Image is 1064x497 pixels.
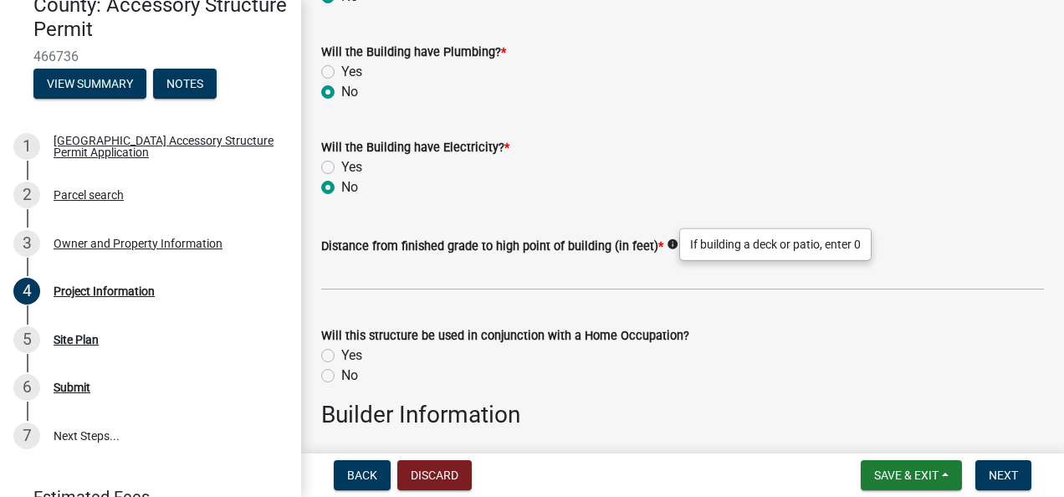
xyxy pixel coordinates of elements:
[321,142,509,154] label: Will the Building have Electricity?
[13,278,40,305] div: 4
[321,47,506,59] label: Will the Building have Plumbing?
[33,69,146,99] button: View Summary
[321,241,663,253] label: Distance from finished grade to high point of building (in feet)
[347,469,377,482] span: Back
[54,135,274,158] div: [GEOGRAPHIC_DATA] Accessory Structure Permit Application
[54,238,223,249] div: Owner and Property Information
[975,460,1031,490] button: Next
[989,469,1018,482] span: Next
[397,460,472,490] button: Discard
[341,366,358,386] label: No
[667,238,678,250] i: info
[874,469,939,482] span: Save & Exit
[680,229,871,260] div: If building a deck or patio, enter 0
[341,177,358,197] label: No
[341,62,362,82] label: Yes
[153,78,217,91] wm-modal-confirm: Notes
[861,460,962,490] button: Save & Exit
[13,423,40,449] div: 7
[341,346,362,366] label: Yes
[13,374,40,401] div: 6
[33,49,268,64] span: 466736
[54,189,124,201] div: Parcel search
[54,285,155,297] div: Project Information
[321,401,1044,429] h3: Builder Information
[153,69,217,99] button: Notes
[33,78,146,91] wm-modal-confirm: Summary
[13,326,40,353] div: 5
[54,382,90,393] div: Submit
[54,334,99,346] div: Site Plan
[341,157,362,177] label: Yes
[13,182,40,208] div: 2
[341,82,358,102] label: No
[13,230,40,257] div: 3
[321,330,689,342] label: Will this structure be used in conjunction with a Home Occupation?
[13,133,40,160] div: 1
[334,460,391,490] button: Back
